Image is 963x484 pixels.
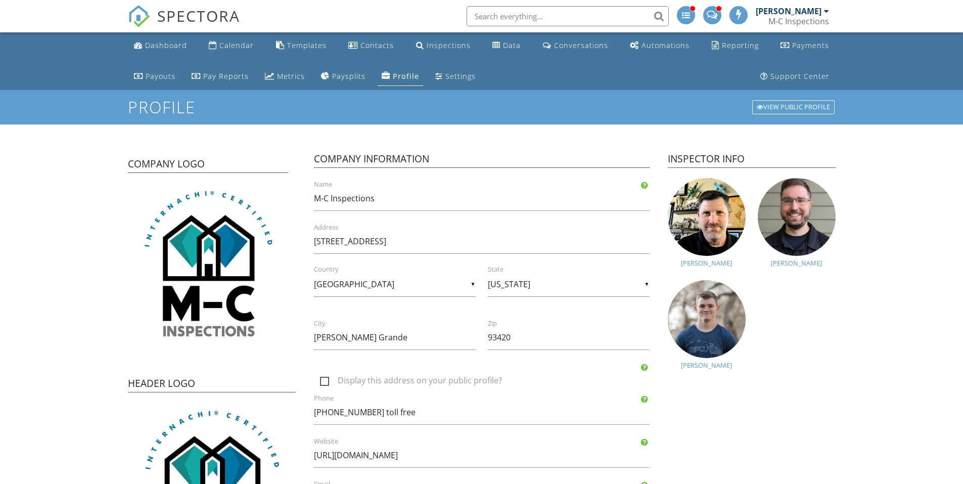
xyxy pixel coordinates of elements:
[668,178,746,256] a: [PERSON_NAME]
[758,259,836,267] div: [PERSON_NAME]
[393,71,419,81] div: Profile
[776,36,833,55] a: Payments
[378,67,423,86] a: Company Profile
[554,40,608,50] div: Conversations
[756,67,834,86] a: Support Center
[277,71,305,81] div: Metrics
[128,5,150,27] img: The Best Home Inspection Software - Spectora
[431,67,480,86] a: Settings
[128,157,288,173] h4: Company Logo
[314,265,488,274] label: Country
[130,36,191,55] a: Dashboard
[758,178,836,256] img: kyle_jacobson.jpg
[752,100,835,114] div: View Public Profile
[722,40,759,50] div: Reporting
[128,14,240,35] a: SPECTORA
[317,67,370,86] a: Paysplits
[314,443,650,468] input: https://www.spectora.com
[128,183,288,343] img: MC-logo_1.jpg
[314,152,650,168] h4: Company Information
[756,6,821,16] div: [PERSON_NAME]
[668,178,746,256] img: matt.jpg
[272,36,331,55] a: Templates
[641,40,690,50] div: Automations
[751,99,836,115] a: View Public Profile
[360,40,394,50] div: Contacts
[344,36,398,55] a: Contacts
[626,36,694,55] a: Automations (Advanced)
[758,178,836,256] a: [PERSON_NAME]
[412,36,475,55] a: Inspections
[668,280,746,358] a: [PERSON_NAME]
[539,36,612,55] a: Conversations
[427,40,471,50] div: Inspections
[467,6,669,26] input: Search everything...
[488,265,662,274] label: State
[219,40,254,50] div: Calendar
[320,376,656,388] label: Display this address on your public profile?
[768,16,829,26] div: M-C Inspections
[792,40,829,50] div: Payments
[205,36,258,55] a: Calendar
[188,67,253,86] a: Pay Reports
[445,71,476,81] div: Settings
[128,377,296,393] h4: Header Logo
[332,71,365,81] div: Paysplits
[503,40,521,50] div: Data
[708,36,763,55] a: Reporting
[488,36,525,55] a: Data
[770,71,830,81] div: Support Center
[668,280,746,358] img: 578cantrell.jpg
[261,67,309,86] a: Metrics
[668,259,746,267] div: [PERSON_NAME]
[287,40,327,50] div: Templates
[145,40,187,50] div: Dashboard
[128,98,836,116] h1: Profile
[130,67,179,86] a: Payouts
[668,361,746,369] div: [PERSON_NAME]
[146,71,175,81] div: Payouts
[668,152,836,168] h4: Inspector Info
[203,71,249,81] div: Pay Reports
[157,5,240,26] span: SPECTORA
